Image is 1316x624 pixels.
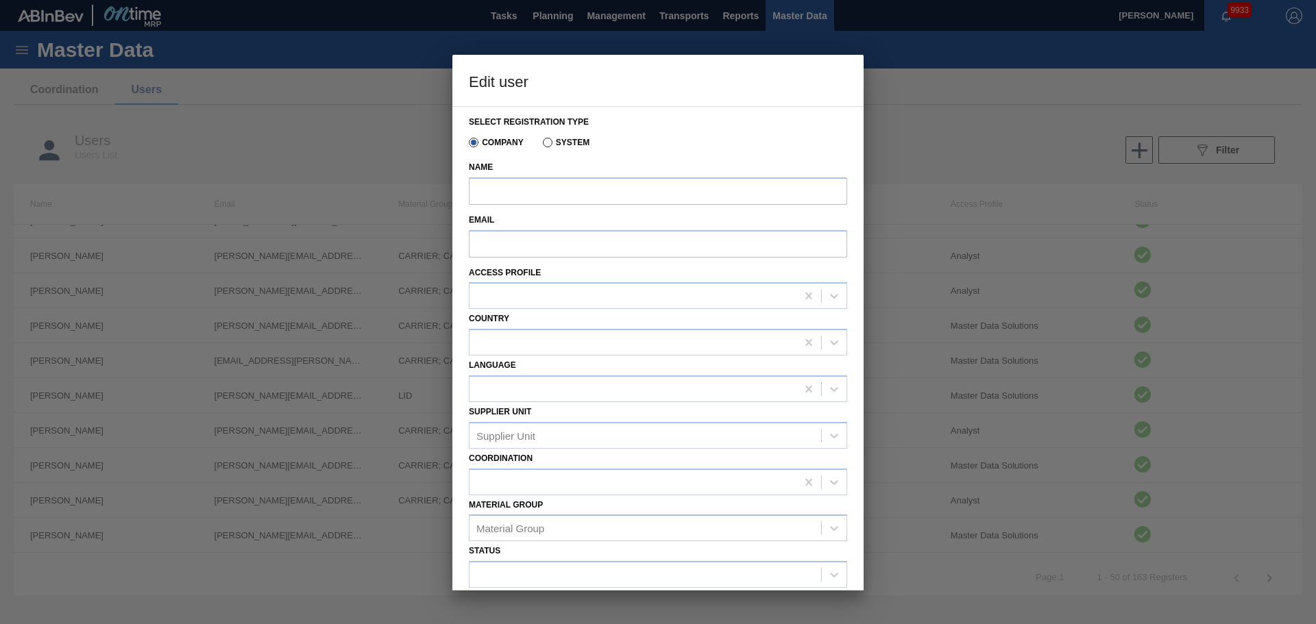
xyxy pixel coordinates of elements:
label: Material Group [469,500,543,510]
div: Supplier Unit [476,429,535,441]
label: Company [469,138,524,147]
label: System [543,138,590,147]
h3: Edit user [452,55,864,107]
label: Status [469,546,500,556]
label: Email [469,210,847,230]
label: Access Profile [469,268,541,277]
label: Name [469,158,847,177]
label: Language [469,360,516,370]
label: Supplier Unit [469,407,531,416]
label: Country [469,314,509,323]
label: Select registration type [469,117,589,127]
label: Coordination [469,453,533,463]
div: Material Group [476,523,544,534]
